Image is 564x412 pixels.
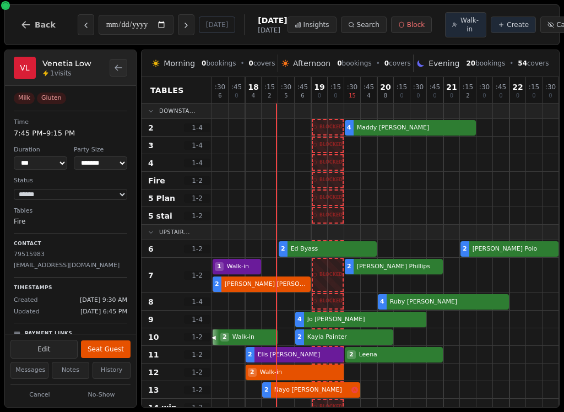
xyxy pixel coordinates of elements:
[12,12,64,38] button: Back
[297,333,302,342] span: 2
[14,284,127,292] p: Timestamps
[80,307,127,317] span: [DATE] 6:45 PM
[429,58,459,69] span: Evening
[184,159,210,167] span: 1 - 4
[14,261,127,270] p: [EMAIL_ADDRESS][DOMAIN_NAME]
[388,297,507,307] span: Ruby [PERSON_NAME]
[466,59,475,67] span: 20
[470,245,556,254] span: [PERSON_NAME] Polo
[482,93,486,99] span: 0
[463,245,467,254] span: 2
[148,314,154,325] span: 9
[297,84,308,90] span: : 45
[347,350,356,360] span: 2
[355,262,441,272] span: [PERSON_NAME] Phillips
[355,123,474,133] span: Maddy [PERSON_NAME]
[81,340,131,358] button: Seat Guest
[258,15,287,26] span: [DATE]
[25,330,72,338] p: Payment Links
[14,118,127,127] dt: Time
[337,59,371,68] span: bookings
[491,17,536,33] button: Create
[330,84,341,90] span: : 15
[184,271,210,280] span: 1 - 2
[252,93,255,99] span: 4
[37,93,66,104] span: Gluten
[14,296,38,305] span: Created
[509,59,513,68] span: •
[337,59,341,67] span: 0
[14,145,67,155] dt: Duration
[507,20,529,29] span: Create
[50,69,72,78] span: 1 visits
[545,84,556,90] span: : 30
[347,262,351,272] span: 2
[496,84,506,90] span: : 45
[248,83,258,91] span: 18
[466,59,505,68] span: bookings
[150,85,184,96] span: Tables
[184,386,210,394] span: 1 - 2
[231,84,242,90] span: : 45
[218,93,221,99] span: 6
[288,17,337,33] button: Insights
[215,280,219,289] span: 2
[148,193,175,204] span: 5 Plan
[148,367,159,378] span: 12
[14,207,127,216] dt: Tables
[72,388,131,402] button: No-Show
[397,84,407,90] span: : 15
[347,84,357,90] span: : 30
[249,59,253,67] span: 0
[289,245,375,254] span: Ed Byass
[384,59,411,68] span: covers
[305,333,391,342] span: Kayla Painter
[450,93,453,99] span: 0
[532,93,535,99] span: 0
[357,350,441,360] span: Leena
[293,58,330,69] span: Afternoon
[235,93,238,99] span: 0
[272,386,350,395] span: Nayo [PERSON_NAME]
[445,12,486,37] button: Walk-in
[184,212,210,220] span: 1 - 2
[281,245,285,254] span: 2
[220,333,229,342] span: 2
[341,17,387,33] button: Search
[430,84,440,90] span: : 45
[460,16,479,34] span: Walk-in
[78,14,94,35] button: Previous day
[148,122,154,133] span: 2
[159,228,190,236] span: Upstair...
[248,350,252,360] span: 2
[148,349,159,360] span: 11
[148,140,154,151] span: 3
[281,84,291,90] span: : 30
[184,123,210,132] span: 1 - 4
[364,84,374,90] span: : 45
[499,93,502,99] span: 0
[305,315,424,324] span: Jo [PERSON_NAME]
[351,387,358,393] svg: Allergens: Gluten
[334,93,337,99] span: 0
[10,388,69,402] button: Cancel
[384,93,387,99] span: 8
[148,384,159,395] span: 13
[303,20,329,29] span: Insights
[357,20,379,29] span: Search
[184,245,210,253] span: 1 - 2
[391,17,432,33] button: Block
[148,332,159,343] span: 10
[80,296,127,305] span: [DATE] 9:30 AM
[446,83,457,91] span: 21
[148,175,165,186] span: Fire
[184,368,210,377] span: 1 - 2
[148,270,154,281] span: 7
[52,362,90,379] button: Notes
[367,93,370,99] span: 4
[14,307,40,317] span: Updated
[184,315,210,324] span: 1 - 4
[178,14,194,35] button: Next day
[549,93,552,99] span: 0
[516,93,519,99] span: 0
